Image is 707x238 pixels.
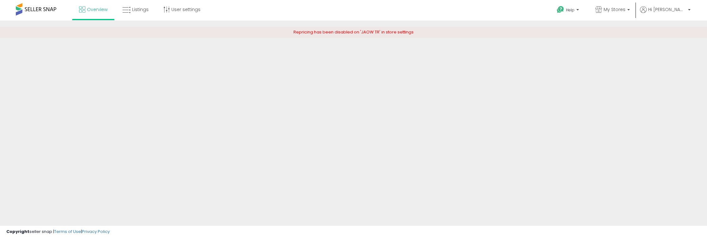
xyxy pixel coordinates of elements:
[556,6,564,14] i: Get Help
[552,1,585,21] a: Help
[6,229,110,235] div: seller snap | |
[566,7,575,13] span: Help
[648,6,686,13] span: Hi [PERSON_NAME]
[640,6,691,21] a: Hi [PERSON_NAME]
[82,229,110,235] a: Privacy Policy
[87,6,108,13] span: Overview
[54,229,81,235] a: Terms of Use
[293,29,414,35] span: Repricing has been disabled on 'JAOW TR' in store settings
[132,6,149,13] span: Listings
[604,6,625,13] span: My Stores
[6,229,29,235] strong: Copyright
